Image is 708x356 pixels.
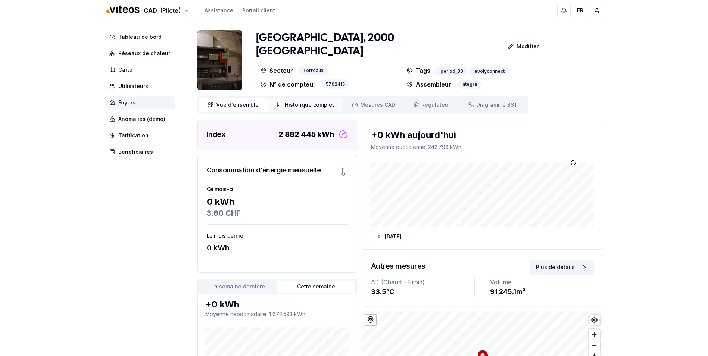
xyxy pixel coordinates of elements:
p: Tags [407,66,430,75]
button: Cette semaine [277,281,355,293]
div: 0 kWh [207,243,348,253]
span: Régulateur [421,101,450,109]
button: Plus de détails [530,260,594,275]
span: Utilisateurs [118,82,148,90]
div: 91 245.1 m³ [490,287,594,297]
button: FR [574,4,587,17]
button: [DATE] [371,230,406,243]
div: Volume [490,278,594,287]
button: Find my location [589,315,600,325]
p: N° de compteur [261,79,316,89]
h3: Autres mesures [371,261,425,271]
div: evolyconnect [470,67,509,75]
span: (Pilote) [160,6,181,15]
span: Réseaux de chaleur [118,50,170,57]
button: CAD(Pilote) [105,3,190,19]
a: Anomalies (demo) [105,112,178,126]
a: Tableau de bord [105,30,178,44]
span: Vue d'ensemble [216,101,259,109]
p: Secteur [261,66,293,75]
p: Moyenne quotidienne : 242.796 kWh [371,143,594,151]
a: Vue d'ensemble [199,98,268,112]
a: Bénéficiaires [105,145,178,159]
div: ΔT (Chaud - Froid) [371,278,474,287]
span: Bénéficiaires [118,148,153,156]
div: 33.5 °C [371,287,474,297]
a: Assistance [205,7,233,14]
img: unit Image [197,30,242,90]
div: Integra [457,80,481,89]
span: Tableau de bord [118,33,162,41]
div: +0 kWh aujourd'hui [371,129,594,141]
div: period_30 [436,67,467,75]
span: FR [577,7,583,14]
div: 2 882 445 kWh [278,129,334,140]
button: Zoom out [589,340,600,351]
span: CAD [144,6,157,15]
div: 5702415 [322,79,349,89]
a: Modifier [487,39,545,54]
h3: Le mois dernier [207,232,348,240]
button: Zoom in [589,329,600,340]
a: Carte [105,63,178,76]
a: Mesures CAD [343,98,404,112]
img: Viteos - CAD Logo [105,1,141,19]
div: 3.60 CHF [207,208,348,218]
span: Tarification [118,132,149,139]
div: Terreaux [299,66,328,75]
span: Mesures CAD [360,101,395,109]
a: Historique complet [268,98,343,112]
h3: Consommation d'énergie mensuelle [207,165,321,175]
h3: Ce mois-ci [207,185,348,193]
a: Réseaux de chaleur [105,47,178,60]
span: Historique complet [285,101,334,109]
p: Assembleur [407,80,451,89]
h1: [GEOGRAPHIC_DATA], 2000 [GEOGRAPHIC_DATA] [256,31,487,58]
span: Anomalies (demo) [118,115,165,123]
button: La semaine dernière [199,281,277,293]
a: Portail client [242,7,275,14]
a: Régulateur [404,98,459,112]
h3: Index [207,129,226,140]
a: Utilisateurs [105,79,178,93]
a: Foyers [105,96,178,109]
div: 0 kWh [207,196,348,208]
div: +0 kWh [205,299,349,310]
span: Diagramme SST [476,101,518,109]
a: Tarification [105,129,178,142]
a: Diagramme SST [459,98,527,112]
p: Moyenne hebdomadaire : 1 672.593 kWh [205,310,349,318]
span: Foyers [118,99,135,106]
p: Modifier [517,43,539,50]
span: Carte [118,66,132,74]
